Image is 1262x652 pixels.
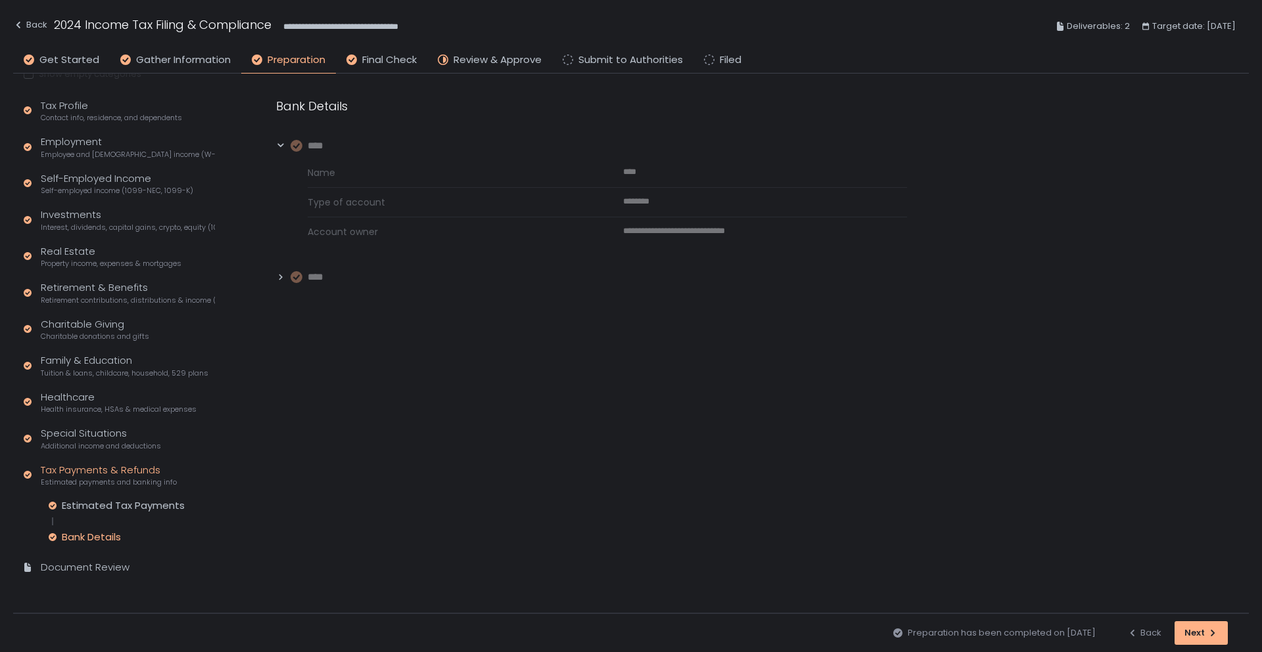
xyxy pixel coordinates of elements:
div: Tax Payments & Refunds [41,463,177,488]
button: Back [1127,621,1161,645]
div: Retirement & Benefits [41,280,215,305]
div: Self-Employed Income [41,171,193,196]
div: Family & Education [41,353,208,378]
div: Employment [41,135,215,160]
span: Additional income and deductions [41,441,161,451]
span: Retirement contributions, distributions & income (1099-R, 5498) [41,295,215,305]
span: Self-employed income (1099-NEC, 1099-K) [41,186,193,196]
span: Charitable donations and gifts [41,332,149,341]
h1: 2024 Income Tax Filing & Compliance [54,16,271,33]
div: Investments [41,207,215,232]
span: Estimated payments and banking info [41,477,177,487]
div: Back [1127,627,1161,639]
span: Type of account [308,196,592,209]
div: Special Situations [41,426,161,451]
span: Get Started [39,53,99,68]
button: Back [13,16,47,37]
span: Tuition & loans, childcare, household, 529 plans [41,368,208,378]
span: Preparation has been completed on [DATE] [908,627,1096,639]
div: Charitable Giving [41,317,149,342]
span: Final Check [362,53,417,68]
div: Tax Profile [41,98,182,123]
span: Gather Information [136,53,231,68]
div: Back [13,17,47,33]
span: Preparation [268,53,325,68]
span: Employee and [DEMOGRAPHIC_DATA] income (W-2s) [41,150,215,160]
div: Bank Details [62,531,121,544]
span: Review & Approve [454,53,542,68]
span: Interest, dividends, capital gains, crypto, equity (1099s, K-1s) [41,223,215,232]
div: Next [1184,627,1218,639]
div: Bank Details [276,97,907,115]
span: Target date: [DATE] [1152,18,1236,34]
button: Next [1175,621,1228,645]
div: Document Review [41,560,129,575]
span: Health insurance, HSAs & medical expenses [41,404,197,414]
div: Real Estate [41,244,181,269]
div: Estimated Tax Payments [62,499,185,512]
span: Submit to Authorities [578,53,683,68]
span: Filed [720,53,741,68]
span: Name [308,166,592,179]
span: Deliverables: 2 [1067,18,1130,34]
span: Account owner [308,225,592,238]
div: Healthcare [41,390,197,415]
span: Property income, expenses & mortgages [41,259,181,269]
span: Contact info, residence, and dependents [41,113,182,123]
